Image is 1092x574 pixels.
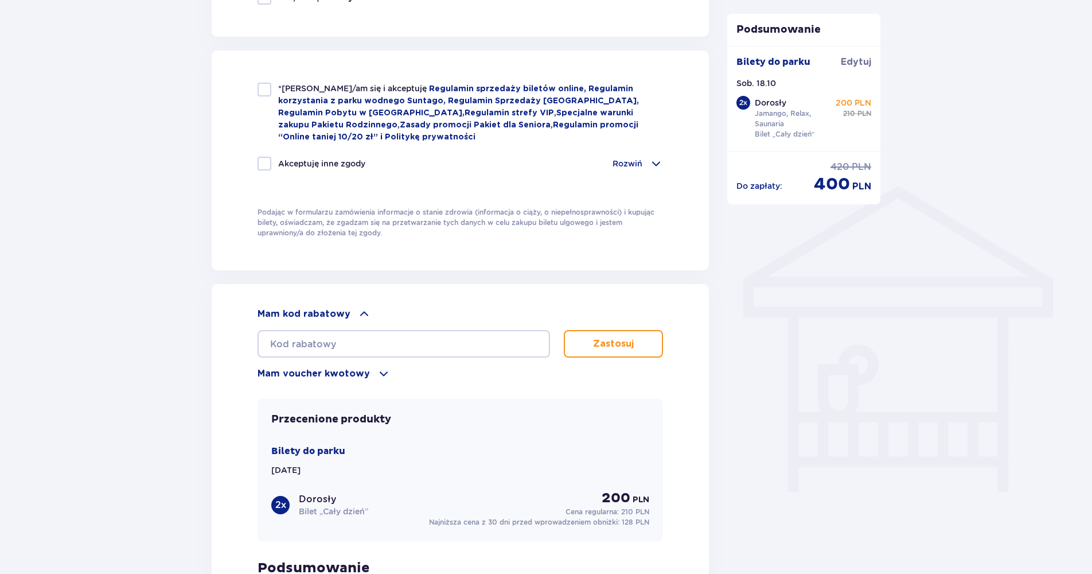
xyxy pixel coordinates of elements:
[755,129,815,139] p: Bilet „Cały dzień”
[814,173,850,195] span: 400
[278,158,365,169] p: Akceptuję inne zgody
[271,445,345,457] p: Bilety do parku
[852,161,871,173] span: PLN
[385,133,475,141] a: Politykę prywatności
[843,108,855,119] span: 210
[258,367,370,380] p: Mam voucher kwotowy
[258,330,550,358] input: Kod rabatowy
[736,96,750,110] div: 2 x
[830,161,849,173] span: 420
[299,493,336,506] p: Dorosły
[380,133,385,141] span: i
[755,97,786,108] p: Dorosły
[736,180,782,192] p: Do zapłaty :
[613,158,642,169] p: Rozwiń
[258,308,350,320] p: Mam kod rabatowy
[836,97,871,108] p: 200 PLN
[852,180,871,193] span: PLN
[271,496,290,514] div: 2 x
[400,121,551,129] a: Zasady promocji Pakiet dla Seniora
[299,506,368,517] p: Bilet „Cały dzień”
[857,108,871,119] span: PLN
[278,109,465,117] a: Regulamin Pobytu w [GEOGRAPHIC_DATA],
[633,494,649,506] span: PLN
[278,83,663,143] p: , , ,
[727,23,881,37] p: Podsumowanie
[429,85,588,93] a: Regulamin sprzedaży biletów online,
[755,108,834,129] p: Jamango, Relax, Saunaria
[271,464,301,476] p: [DATE]
[429,517,649,528] p: Najniższa cena z 30 dni przed wprowadzeniem obniżki:
[271,413,391,426] p: Przecenione produkty
[448,97,639,105] a: Regulamin Sprzedaży [GEOGRAPHIC_DATA],
[602,490,630,507] span: 200
[622,518,649,526] span: 128 PLN
[465,109,554,117] a: Regulamin strefy VIP
[736,56,810,68] p: Bilety do parku
[258,207,663,238] p: Podając w formularzu zamówienia informacje o stanie zdrowia (informacja o ciąży, o niepełnosprawn...
[841,56,871,68] span: Edytuj
[278,84,429,93] span: *[PERSON_NAME]/am się i akceptuję
[565,507,649,517] p: Cena regularna:
[593,338,634,350] p: Zastosuj
[736,77,776,89] p: Sob. 18.10
[621,507,649,516] span: 210 PLN
[564,330,663,358] button: Zastosuj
